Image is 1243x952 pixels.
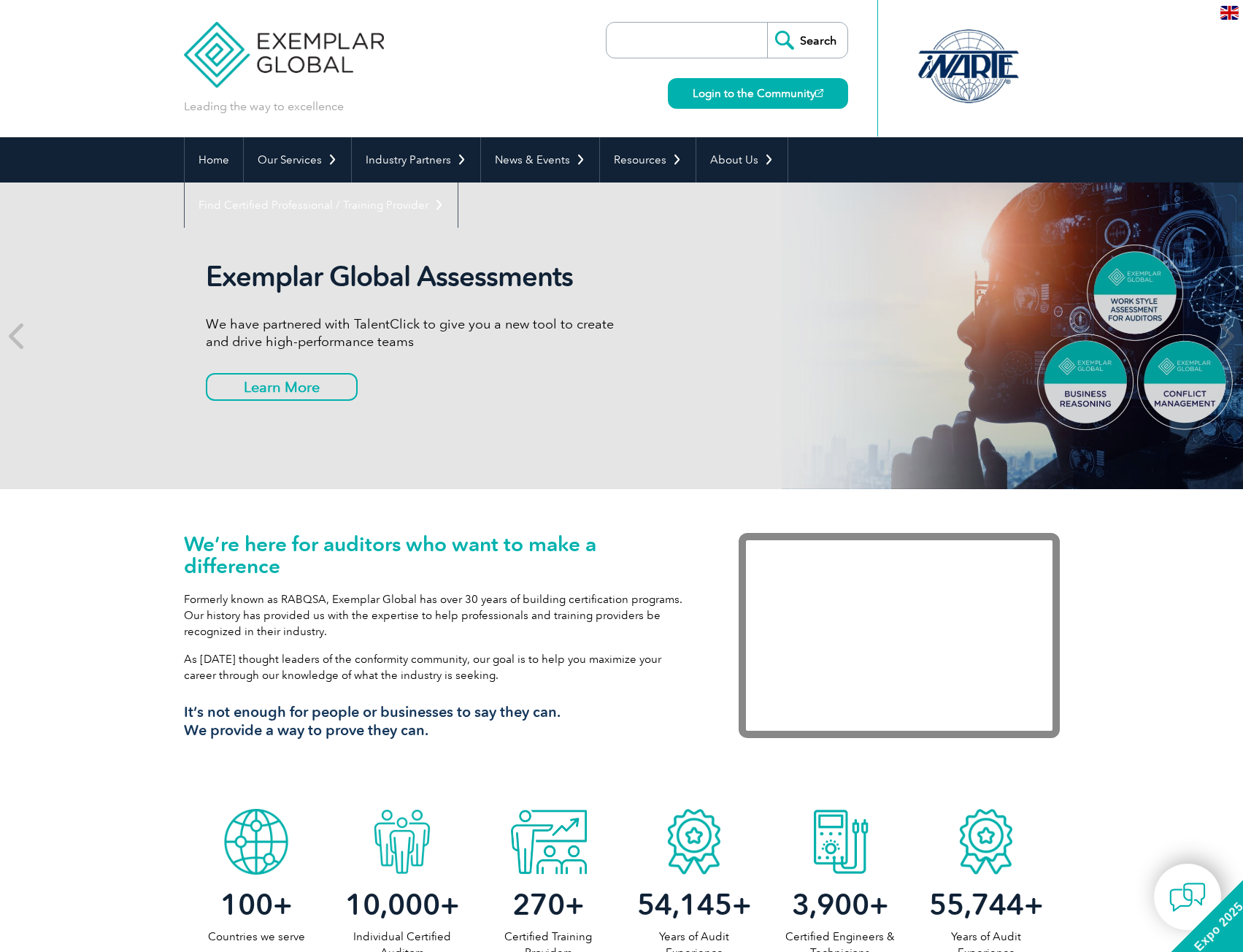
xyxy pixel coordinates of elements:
a: Find Certified Professional / Training Provider [185,183,458,228]
h2: Exemplar Global Assessments [206,260,622,293]
span: 100 [220,887,273,922]
p: Formerly known as RABQSA, Exemplar Global has over 30 years of building certification programs. O... [184,591,695,640]
a: Learn More [206,373,358,401]
h2: + [184,893,330,916]
h2: + [329,893,475,916]
a: Industry Partners [352,137,480,183]
img: contact-chat.png [1169,879,1206,915]
span: 3,900 [792,887,869,922]
h2: + [621,893,767,916]
a: News & Events [481,137,599,183]
a: Our Services [244,137,351,183]
h2: + [913,893,1059,916]
a: Resources [600,137,696,183]
a: About Us [696,137,788,183]
p: Countries we serve [184,929,330,945]
p: We have partnered with TalentClick to give you a new tool to create and drive high-performance teams [206,315,622,350]
span: 270 [512,887,565,922]
span: 54,145 [637,887,732,922]
img: open_square.png [815,89,823,97]
h1: We’re here for auditors who want to make a difference [184,533,695,577]
h2: + [475,893,621,916]
span: 55,744 [929,887,1024,922]
p: As [DATE] thought leaders of the conformity community, our goal is to help you maximize your care... [184,651,695,683]
span: 10,000 [345,887,440,922]
a: Home [185,137,243,183]
img: en [1220,6,1239,20]
h3: It’s not enough for people or businesses to say they can. We provide a way to prove they can. [184,703,695,740]
input: Search [767,23,847,58]
p: Leading the way to excellence [184,99,344,115]
h2: + [767,893,913,916]
iframe: Exemplar Global: Working together to make a difference [739,533,1060,738]
a: Login to the Community [668,78,848,109]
